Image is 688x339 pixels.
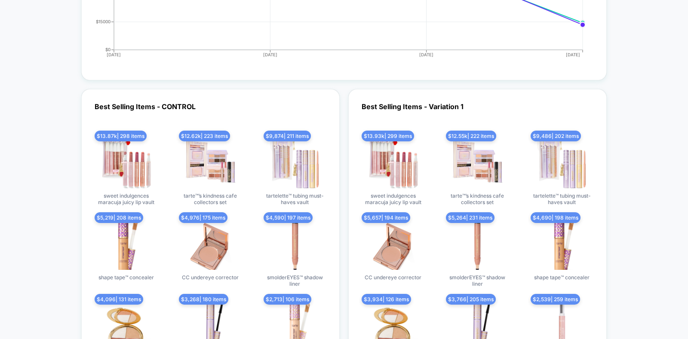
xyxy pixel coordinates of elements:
[269,218,321,270] img: produt
[367,218,419,270] img: produt
[361,192,425,205] span: sweet indulgences maracuja juicy lip vault
[95,131,147,141] span: $ 13.87k | 298 items
[178,192,243,205] span: tarte™’s kindness cafe collectors set
[367,137,419,188] img: produt
[269,137,321,188] img: produt
[365,274,421,281] span: CC undereye corrector
[534,274,590,281] span: shape tape™ concealer
[184,137,236,188] img: produt
[100,137,152,188] img: produt
[105,47,111,52] tspan: $0
[179,131,230,141] span: $ 12.62k | 223 items
[98,274,154,281] span: shape tape™ concealer
[100,218,152,270] img: produt
[566,52,580,57] tspan: [DATE]
[451,137,503,188] img: produt
[107,52,121,57] tspan: [DATE]
[451,218,503,270] img: produt
[445,274,510,287] span: smolderEYES™ shadow liner
[184,218,236,270] img: produt
[445,192,510,205] span: tarte™’s kindness cafe collectors set
[263,52,277,57] tspan: [DATE]
[179,294,228,305] span: $ 3,268 | 180 items
[362,294,411,305] span: $ 3,934 | 126 items
[536,137,588,188] img: produt
[446,131,496,141] span: $ 12.55k | 222 items
[531,212,580,223] span: $ 4,690 | 198 items
[362,212,410,223] span: $ 5,657 | 194 items
[362,131,414,141] span: $ 13.93k | 299 items
[95,294,143,305] span: $ 4,096 | 131 items
[95,212,143,223] span: $ 5,219 | 208 items
[530,192,594,205] span: tartelette™ tubing must-haves vault
[263,192,327,205] span: tartelette™ tubing must-haves vault
[446,212,494,223] span: $ 5,264 | 231 items
[179,212,227,223] span: $ 4,976 | 175 items
[263,274,327,287] span: smolderEYES™ shadow liner
[94,192,158,205] span: sweet indulgences maracuja juicy lip vault
[182,274,239,281] span: CC undereye corrector
[264,131,311,141] span: $ 9,874 | 211 items
[531,294,580,305] span: $ 2,539 | 259 items
[536,218,588,270] img: produt
[264,212,313,223] span: $ 4,590 | 197 items
[264,294,311,305] span: $ 2,713 | 106 items
[96,19,111,24] tspan: $15000
[531,131,581,141] span: $ 9,486 | 202 items
[446,294,496,305] span: $ 3,766 | 205 items
[419,52,433,57] tspan: [DATE]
